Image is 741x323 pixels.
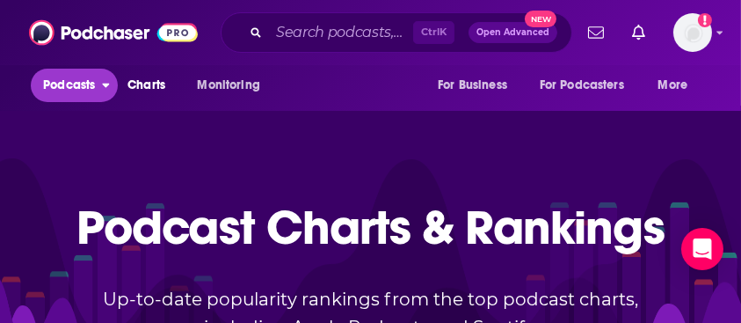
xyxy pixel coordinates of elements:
div: Open Intercom Messenger [681,228,723,270]
button: open menu [528,69,650,102]
button: Show profile menu [673,13,712,52]
button: open menu [425,69,529,102]
img: User Profile [673,13,712,52]
span: New [525,11,556,27]
a: Show notifications dropdown [581,18,611,48]
a: Show notifications dropdown [625,18,652,48]
a: Charts [116,69,176,102]
button: open menu [185,69,282,102]
input: Search podcasts, credits, & more... [269,18,413,47]
img: Podchaser - Follow, Share and Rate Podcasts [29,16,198,49]
button: open menu [31,69,118,102]
button: Open AdvancedNew [469,22,557,43]
p: Podcast Charts & Rankings [76,170,665,284]
span: Open Advanced [476,28,549,37]
span: Charts [127,73,165,98]
span: Monitoring [197,73,259,98]
span: Podcasts [43,73,95,98]
div: Search podcasts, credits, & more... [221,12,572,53]
span: More [658,73,688,98]
span: For Business [438,73,507,98]
span: Logged in as SusanHershberg [673,13,712,52]
span: For Podcasters [540,73,624,98]
span: Ctrl K [413,21,454,44]
button: open menu [646,69,710,102]
svg: Add a profile image [698,13,712,27]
